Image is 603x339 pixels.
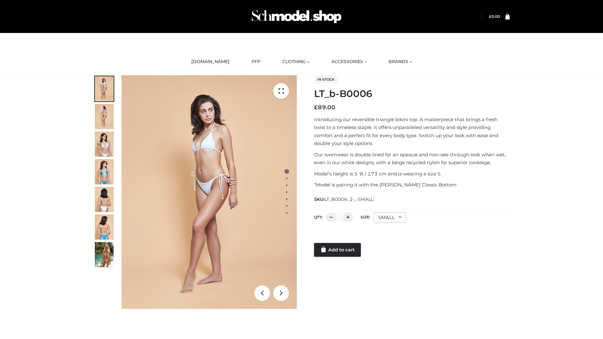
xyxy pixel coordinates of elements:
[95,214,114,239] img: ArielClassicBikiniTop_CloudNine_AzureSky_OW114ECO_8-scaled.jpg
[314,215,323,219] label: QTY:
[314,116,510,148] p: Introducing our reversible triangle bikini top. A masterpiece that brings a fresh twist to a time...
[95,104,114,129] img: ArielClassicBikiniTop_CloudNine_AzureSky_OW114ECO_2-scaled.jpg
[95,76,114,101] img: ArielClassicBikiniTop_CloudNine_AzureSky_OW114ECO_1-scaled.jpg
[247,55,265,69] a: FFP
[489,14,500,19] bdi: 0.00
[95,187,114,212] img: ArielClassicBikiniTop_CloudNine_AzureSky_OW114ECO_7-scaled.jpg
[314,181,510,189] p: *Model is pairing it with the [PERSON_NAME] Classic Bottom
[314,76,338,83] span: In stock
[384,55,416,69] a: BRANDS
[314,170,510,178] p: Model’s height is 5 ‘8 / 173 cm and is wearing a size S.
[95,159,114,184] img: ArielClassicBikiniTop_CloudNine_AzureSky_OW114ECO_4-scaled.jpg
[489,14,500,19] a: £0.00
[324,196,373,202] span: LT_B0006_2-_-SMALL
[314,104,335,111] bdi: 89.00
[314,151,510,167] p: Our swimwear is double lined for an opaque and non-see-through look when wet, even in our white d...
[278,55,314,69] a: CLOTHING
[373,212,406,223] div: SMALL
[95,132,114,157] img: ArielClassicBikiniTop_CloudNine_AzureSky_OW114ECO_3-scaled.jpg
[314,243,361,257] a: Add to cart
[361,215,370,219] label: Size:
[489,14,492,19] span: £
[187,55,234,69] a: [DOMAIN_NAME]
[314,88,510,100] h1: LT_b-B0006
[314,196,374,203] span: SKU:
[249,4,344,29] img: Schmodel Admin 964
[122,75,297,309] img: ArielClassicBikiniTop_CloudNine_AzureSky_OW114ECO_1
[327,55,371,69] a: ACCESSORIES
[95,242,114,267] img: Arieltop_CloudNine_AzureSky2.jpg
[314,104,318,111] span: £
